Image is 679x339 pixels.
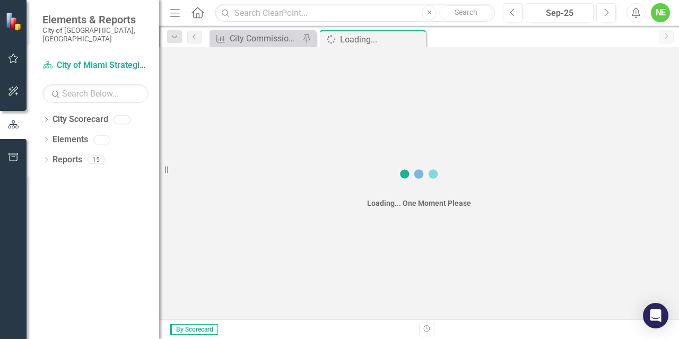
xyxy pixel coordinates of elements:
a: City Commission minutes for consolidated, special, and budget meetings completed within 35 busine... [212,32,300,45]
div: City Commission minutes for consolidated, special, and budget meetings completed within 35 busine... [230,32,300,45]
button: NE [651,3,670,22]
input: Search Below... [42,84,149,103]
input: Search ClearPoint... [215,4,495,22]
img: ClearPoint Strategy [5,12,24,30]
a: City of Miami Strategic Plan [42,59,149,72]
span: Search [455,8,477,16]
div: Open Intercom Messenger [643,303,668,328]
a: Elements [53,134,88,146]
div: Loading... [340,33,423,46]
button: Sep-25 [526,3,594,22]
div: Sep-25 [529,7,590,20]
span: By Scorecard [170,324,218,335]
a: Reports [53,154,82,166]
small: City of [GEOGRAPHIC_DATA], [GEOGRAPHIC_DATA] [42,26,149,44]
a: City Scorecard [53,114,108,126]
div: Loading... One Moment Please [367,198,471,208]
div: 15 [88,155,105,164]
span: Elements & Reports [42,13,149,26]
button: Search [439,5,492,20]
